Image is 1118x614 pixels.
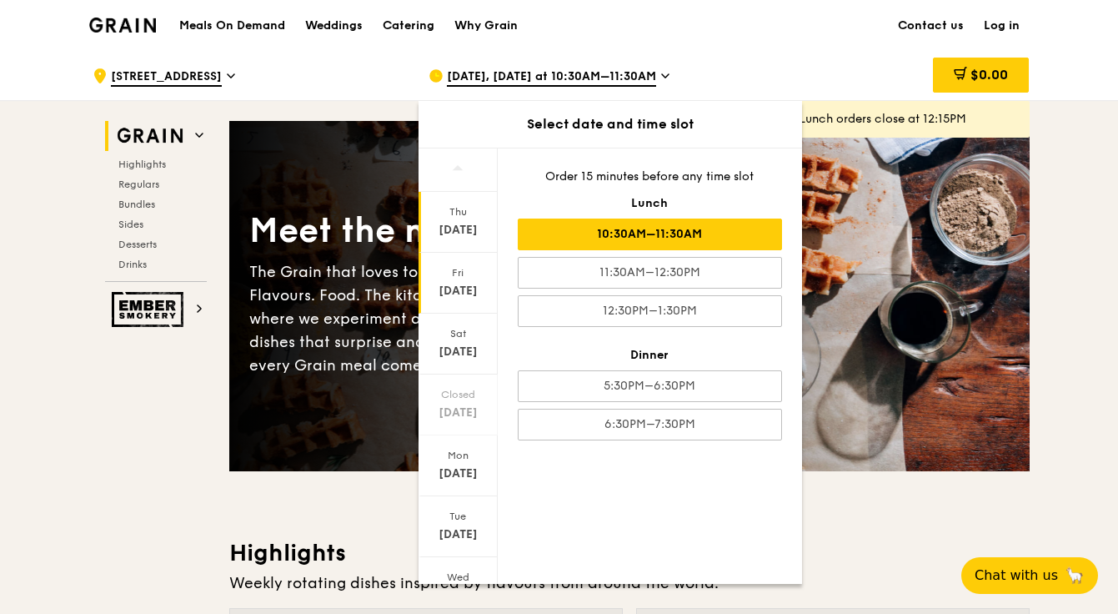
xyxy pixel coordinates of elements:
[112,121,188,151] img: Grain web logo
[975,566,1058,586] span: Chat with us
[249,260,629,377] div: The Grain that loves to play. With ingredients. Flavours. Food. The kitchen is our happy place, w...
[249,209,629,254] div: Meet the new Grain
[421,466,495,482] div: [DATE]
[421,449,495,462] div: Mon
[454,1,518,51] div: Why Grain
[961,557,1098,594] button: Chat with us🦙
[118,239,157,250] span: Desserts
[421,327,495,340] div: Sat
[970,67,1008,83] span: $0.00
[118,159,166,170] span: Highlights
[229,538,1030,568] h3: Highlights
[421,526,495,543] div: [DATE]
[421,510,495,523] div: Tue
[518,219,782,250] div: 10:30AM–11:30AM
[518,370,782,402] div: 5:30PM–6:30PM
[518,195,782,212] div: Lunch
[118,179,159,190] span: Regulars
[111,68,222,87] span: [STREET_ADDRESS]
[89,18,157,33] img: Grain
[179,18,285,34] h1: Meals On Demand
[118,259,147,270] span: Drinks
[229,571,1030,595] div: Weekly rotating dishes inspired by flavours from around the world.
[800,111,1016,128] div: Lunch orders close at 12:15PM
[305,1,363,51] div: Weddings
[888,1,974,51] a: Contact us
[518,347,782,364] div: Dinner
[421,205,495,219] div: Thu
[447,68,656,87] span: [DATE], [DATE] at 10:30AM–11:30AM
[112,292,188,327] img: Ember Smokery web logo
[518,409,782,440] div: 6:30PM–7:30PM
[421,405,495,421] div: [DATE]
[444,1,528,51] a: Why Grain
[518,169,782,185] div: Order 15 minutes before any time slot
[421,388,495,401] div: Closed
[295,1,373,51] a: Weddings
[421,283,495,299] div: [DATE]
[419,114,802,134] div: Select date and time slot
[421,222,495,239] div: [DATE]
[421,344,495,360] div: [DATE]
[118,219,143,230] span: Sides
[421,266,495,279] div: Fri
[383,1,434,51] div: Catering
[118,199,155,210] span: Bundles
[974,1,1030,51] a: Log in
[518,295,782,327] div: 12:30PM–1:30PM
[518,257,782,289] div: 11:30AM–12:30PM
[1065,566,1085,586] span: 🦙
[421,571,495,584] div: Wed
[373,1,444,51] a: Catering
